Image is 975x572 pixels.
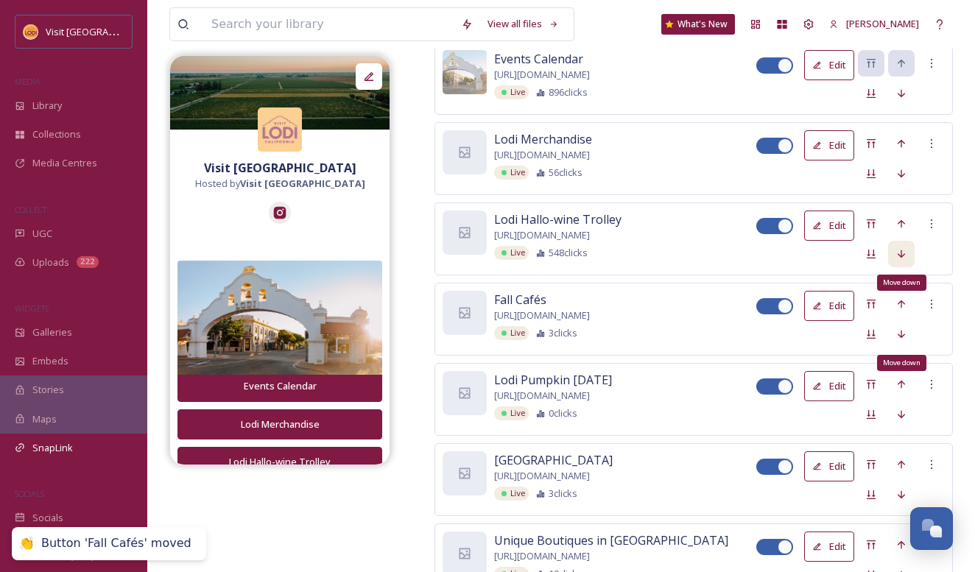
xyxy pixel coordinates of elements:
img: eb0ff84f-6bda-48df-8fd6-ed9836e6574f.jpg [443,50,487,94]
span: 896 clicks [549,85,588,99]
span: UGC [32,227,52,241]
span: MEDIA [15,76,41,87]
span: Galleries [32,325,72,339]
input: Search your library [204,8,454,40]
button: Edit [804,451,854,481]
span: Stories [32,383,64,397]
span: Lodi Merchandise [494,130,592,148]
div: Live [494,487,529,501]
a: [PERSON_NAME] [822,10,926,38]
div: Lodi Hallo-wine Trolley [186,455,374,469]
span: [URL][DOMAIN_NAME] [494,308,590,322]
span: Visit [GEOGRAPHIC_DATA] [46,24,160,38]
div: Move down [877,275,926,291]
span: Library [32,99,62,113]
span: 3 clicks [549,326,577,340]
span: [PERSON_NAME] [846,17,919,30]
span: SOCIALS [15,488,44,499]
span: Embeds [32,354,68,368]
img: Square%20Social%20Visit%20Lodi.png [258,107,302,152]
span: Uploads [32,255,69,269]
span: Events Calendar [494,50,583,68]
span: 56 clicks [549,166,582,180]
div: Live [494,85,529,99]
div: Lodi Merchandise [186,417,374,431]
span: Collections [32,127,81,141]
span: Lodi Hallo-wine Trolley [494,211,622,228]
div: Live [494,246,529,260]
span: [URL][DOMAIN_NAME] [494,228,590,242]
button: Events Calendar [177,371,382,401]
button: Edit [804,130,854,160]
span: WIDGETS [15,303,49,314]
span: [GEOGRAPHIC_DATA] [494,451,613,469]
div: Move down [877,355,926,371]
span: Fall Cafés [494,291,546,308]
span: [URL][DOMAIN_NAME] [494,469,590,483]
div: Button 'Fall Cafés' moved [41,536,191,551]
span: 548 clicks [549,246,588,260]
span: Media Centres [32,156,97,170]
strong: Visit [GEOGRAPHIC_DATA] [204,160,356,176]
span: [URL][DOMAIN_NAME] [494,68,590,82]
div: Live [494,166,529,180]
a: View all files [480,10,566,38]
button: Edit [804,211,854,241]
span: 3 clicks [549,487,577,501]
button: Edit [804,532,854,562]
span: SnapLink [32,441,73,455]
span: Unique Boutiques in [GEOGRAPHIC_DATA] [494,532,728,549]
span: 0 clicks [549,406,577,420]
strong: Visit [GEOGRAPHIC_DATA] [240,177,365,190]
div: 👏 [19,536,34,551]
span: [URL][DOMAIN_NAME] [494,148,590,162]
span: [URL][DOMAIN_NAME] [494,549,590,563]
span: Lodi Pumpkin [DATE] [494,371,612,389]
button: Lodi Merchandise [177,409,382,439]
button: Edit [804,50,854,80]
div: Live [494,326,529,340]
div: Live [494,406,529,420]
a: What's New [661,14,735,35]
span: Maps [32,412,57,426]
span: Hosted by [195,177,365,191]
button: Edit [804,371,854,401]
span: [URL][DOMAIN_NAME] [494,389,590,403]
button: Open Chat [910,507,953,550]
button: Lodi Hallo-wine Trolley [177,447,382,477]
div: Events Calendar [186,379,374,393]
div: 222 [77,256,99,268]
span: COLLECT [15,204,46,215]
img: f3c95699-6446-452f-9a14-16c78ac2645e.jpg [170,56,390,130]
span: Socials [32,511,63,525]
img: Square%20Social%20Visit%20Lodi.png [24,24,38,39]
button: Edit [804,291,854,321]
